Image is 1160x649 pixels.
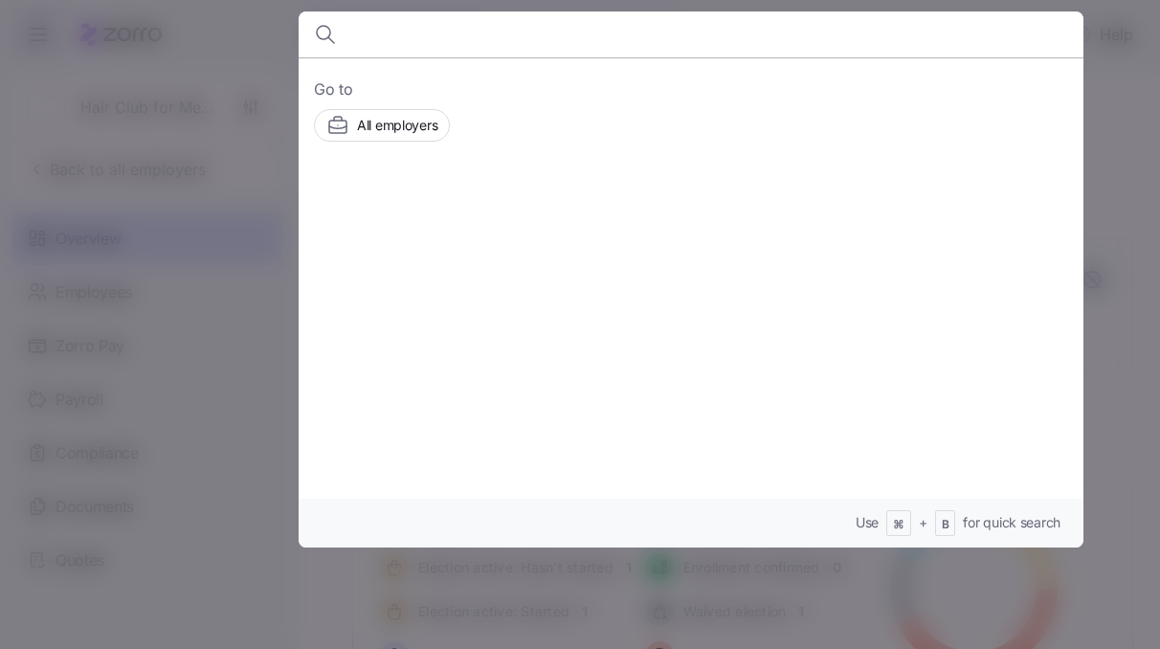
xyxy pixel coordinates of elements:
span: for quick search [963,513,1060,532]
span: All employers [357,116,437,135]
span: Go to [314,78,1068,101]
span: B [942,517,949,533]
span: ⌘ [893,517,904,533]
span: Use [856,513,879,532]
span: + [919,513,927,532]
button: All employers [314,109,450,142]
